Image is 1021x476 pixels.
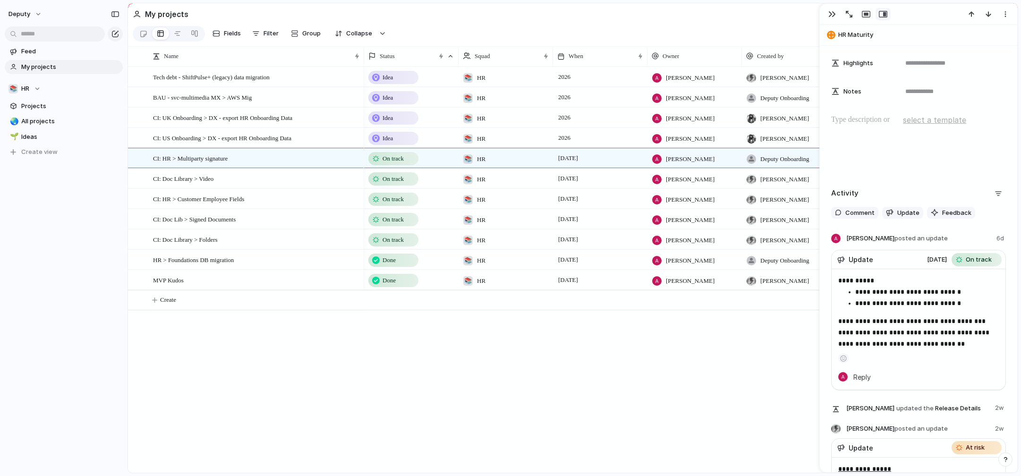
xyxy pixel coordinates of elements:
[5,130,123,144] a: 🌱Ideas
[153,92,252,102] span: BAU - svc-multimedia MX > AWS Mig
[556,153,580,164] span: [DATE]
[153,274,184,285] span: MVP Kudos
[760,154,809,164] span: Deputy Onboarding
[9,117,18,126] button: 🌏
[760,195,809,204] span: [PERSON_NAME]
[475,51,490,61] span: Squad
[5,114,123,128] a: 🌏All projects
[383,174,404,184] span: On track
[663,51,679,61] span: Owner
[383,195,404,204] span: On track
[477,93,485,103] span: HR
[569,51,583,61] span: When
[9,84,18,93] div: 📚
[5,44,123,59] a: Feed
[556,193,580,204] span: [DATE]
[760,276,809,286] span: [PERSON_NAME]
[846,424,948,433] span: [PERSON_NAME]
[556,254,580,265] span: [DATE]
[838,30,1013,40] span: HR Maturity
[10,116,17,127] div: 🌏
[383,235,404,245] span: On track
[760,114,809,123] span: [PERSON_NAME]
[966,255,992,264] span: On track
[894,234,948,242] span: posted an update
[477,215,485,225] span: HR
[757,51,784,61] span: Created by
[824,27,1013,42] button: HR Maturity
[463,134,473,144] div: 📚
[666,195,715,204] span: [PERSON_NAME]
[902,113,968,127] button: select a template
[4,7,47,22] button: deputy
[556,112,573,123] span: 2026
[383,113,393,123] span: Idea
[463,276,473,286] div: 📚
[9,132,18,142] button: 🌱
[927,207,975,219] button: Feedback
[21,102,119,111] span: Projects
[463,236,473,245] div: 📚
[845,208,875,218] span: Comment
[160,295,176,305] span: Create
[145,8,188,20] h2: My projects
[5,60,123,74] a: My projects
[853,372,871,382] span: Reply
[477,256,485,265] span: HR
[666,114,715,123] span: [PERSON_NAME]
[666,215,715,225] span: [PERSON_NAME]
[477,134,485,144] span: HR
[556,234,580,245] span: [DATE]
[463,175,473,184] div: 📚
[21,47,119,56] span: Feed
[760,93,809,103] span: Deputy Onboarding
[995,401,1006,413] span: 2w
[760,256,809,265] span: Deputy Onboarding
[383,73,393,82] span: Idea
[849,255,873,264] span: Update
[942,208,971,218] span: Feedback
[286,26,325,41] button: Group
[153,132,291,143] span: CI: US Onboarding > DX - export HR Onboarding Data
[477,175,485,184] span: HR
[995,424,1006,433] span: 2w
[264,29,279,38] span: Filter
[383,255,396,265] span: Done
[666,154,715,164] span: [PERSON_NAME]
[843,59,873,68] span: Highlights
[846,234,948,243] span: [PERSON_NAME]
[5,82,123,96] button: 📚HR
[302,29,321,38] span: Group
[556,71,573,83] span: 2026
[831,207,878,219] button: Comment
[760,134,809,144] span: [PERSON_NAME]
[477,114,485,123] span: HR
[846,401,989,415] span: Release Details
[153,173,213,184] span: CI: Doc Library > Video
[153,193,244,204] span: CI: HR > Customer Employee Fields
[477,73,485,83] span: HR
[477,236,485,245] span: HR
[896,404,934,413] span: updated the
[996,234,1006,245] span: 6d
[21,84,29,93] span: HR
[477,276,485,286] span: HR
[463,154,473,164] div: 📚
[666,73,715,83] span: [PERSON_NAME]
[463,215,473,225] div: 📚
[966,443,985,452] span: At risk
[383,134,393,143] span: Idea
[153,153,228,163] span: CI: HR > Multiparty signature
[10,131,17,142] div: 🌱
[463,114,473,123] div: 📚
[383,93,393,102] span: Idea
[21,117,119,126] span: All projects
[897,208,919,218] span: Update
[846,404,894,413] span: [PERSON_NAME]
[224,29,241,38] span: Fields
[383,154,404,163] span: On track
[849,443,873,453] span: Update
[153,234,218,245] span: CI: Doc Library > Folders
[760,236,809,245] span: [PERSON_NAME]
